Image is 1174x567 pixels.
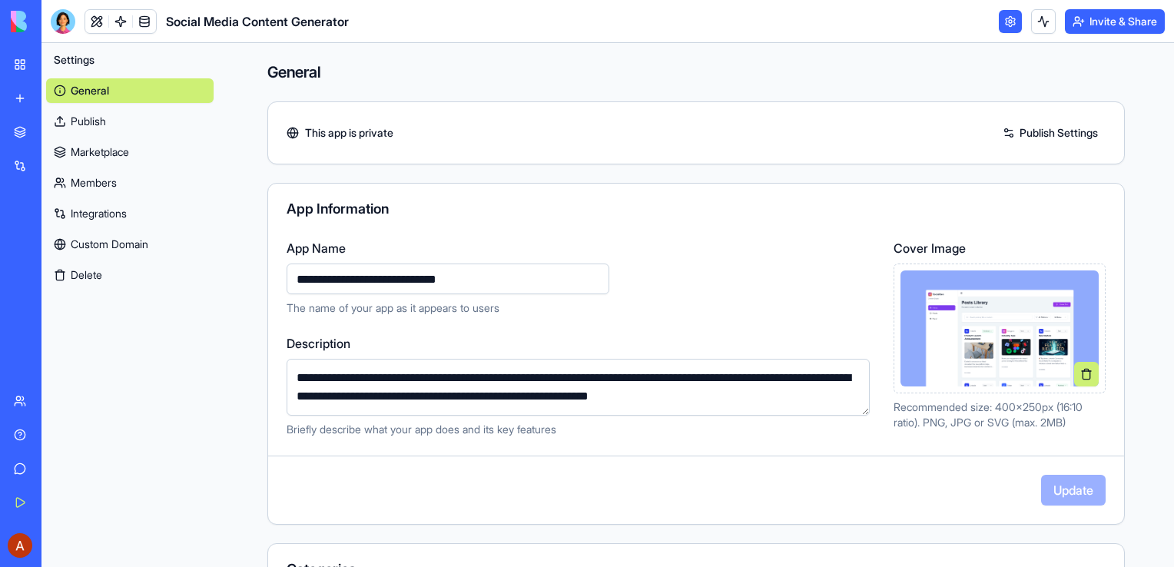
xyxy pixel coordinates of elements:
p: Briefly describe what your app does and its key features [287,422,875,437]
span: Settings [54,52,95,68]
button: Delete [46,263,214,287]
div: Domain: [DOMAIN_NAME] [40,40,169,52]
a: Integrations [46,201,214,226]
p: The name of your app as it appears to users [287,300,875,316]
a: Custom Domain [46,232,214,257]
label: Cover Image [894,239,1106,257]
span: Social Media Content Generator [166,12,349,31]
div: App Information [287,202,1106,216]
a: General [46,78,214,103]
img: ACg8ocJf7e9_ihRgI-yIYN38A6L09jb-AP7xRclYYq5lXMbyF1yXLg=s96-c [8,533,32,558]
div: v 4.0.25 [43,25,75,37]
a: Marketplace [46,140,214,164]
span: This app is private [305,125,393,141]
img: logo_orange.svg [25,25,37,37]
img: logo [11,11,106,32]
img: tab_keywords_by_traffic_grey.svg [153,89,165,101]
a: Publish Settings [995,121,1106,145]
h4: General [267,61,1125,83]
img: Preview [900,270,1099,386]
a: Members [46,171,214,195]
label: Description [287,334,875,353]
button: Settings [46,48,214,72]
div: Domain Overview [58,91,138,101]
img: tab_domain_overview_orange.svg [41,89,54,101]
a: Publish [46,109,214,134]
p: Recommended size: 400x250px (16:10 ratio). PNG, JPG or SVG (max. 2MB) [894,400,1106,430]
button: Invite & Share [1065,9,1165,34]
img: website_grey.svg [25,40,37,52]
div: Keywords by Traffic [170,91,259,101]
label: App Name [287,239,875,257]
